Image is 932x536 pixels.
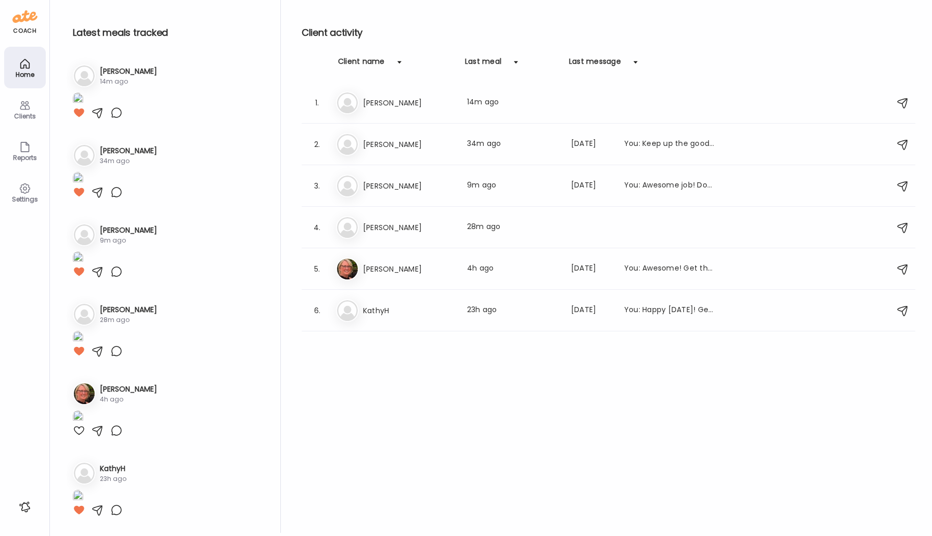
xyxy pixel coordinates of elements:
[467,304,559,317] div: 23h ago
[363,138,455,151] h3: [PERSON_NAME]
[74,65,95,86] img: bg-avatar-default.svg
[74,383,95,404] img: avatars%2FahVa21GNcOZO3PHXEF6GyZFFpym1
[6,154,44,161] div: Reports
[100,395,157,404] div: 4h ago
[363,263,455,275] h3: [PERSON_NAME]
[363,97,455,109] h3: [PERSON_NAME]
[467,263,559,275] div: 4h ago
[12,8,37,25] img: ate
[100,145,157,156] h3: [PERSON_NAME]
[311,304,323,317] div: 6.
[74,463,95,484] img: bg-avatar-default.svg
[363,221,455,234] h3: [PERSON_NAME]
[571,138,612,151] div: [DATE]
[13,26,36,35] div: coach
[302,25,915,41] h2: Client activity
[74,304,95,325] img: bg-avatar-default.svg
[571,263,612,275] div: [DATE]
[624,138,716,151] div: You: Keep up the good work! Get that food in!
[73,251,83,265] img: images%2FCVHIpVfqQGSvEEy3eBAt9lLqbdp1%2F6nDo0UOhgOGDtOgq8fcV%2FkyMPuFECX3hon9hhIBEX_1080
[311,138,323,151] div: 2.
[337,134,358,155] img: bg-avatar-default.svg
[73,331,83,345] img: images%2FMmnsg9FMMIdfUg6NitmvFa1XKOJ3%2Fmu9W4WdLJhq3tEYXMc1N%2FI1ys4gYzJkKAQ1P5uEwM_1080
[624,263,716,275] div: You: Awesome! Get that sleep in for [DATE] and [DATE], you're doing great!
[100,77,157,86] div: 14m ago
[311,97,323,109] div: 1.
[624,304,716,317] div: You: Happy [DATE]! Get that food/water/sleep in from the past few days [DATE]! Enjoy your weekend!
[73,172,83,186] img: images%2FTWbYycbN6VXame8qbTiqIxs9Hvy2%2FNqrjnbo0gY5We124uTnb%2F4Z8ZnmvkU8Odl0u7suti_1080
[100,384,157,395] h3: [PERSON_NAME]
[100,304,157,315] h3: [PERSON_NAME]
[363,180,455,192] h3: [PERSON_NAME]
[363,304,455,317] h3: KathyH
[100,236,157,245] div: 9m ago
[337,176,358,196] img: bg-avatar-default.svg
[467,97,559,109] div: 14m ago
[73,25,264,41] h2: Latest meals tracked
[569,56,621,73] div: Last message
[338,56,385,73] div: Client name
[467,180,559,192] div: 9m ago
[100,474,126,484] div: 23h ago
[6,71,44,78] div: Home
[74,224,95,245] img: bg-avatar-default.svg
[100,225,157,236] h3: [PERSON_NAME]
[465,56,501,73] div: Last meal
[467,138,559,151] div: 34m ago
[311,180,323,192] div: 3.
[311,221,323,234] div: 4.
[73,92,83,106] img: images%2FZ3DZsm46RFSj8cBEpbhayiVxPSD3%2FYRQmRBn8OcHMoZ4b3dZd%2Fhl0aiWtfPpEzziCDjSny_1080
[337,300,358,321] img: bg-avatar-default.svg
[311,263,323,275] div: 5.
[467,221,559,234] div: 28m ago
[100,463,126,474] h3: KathyH
[624,180,716,192] div: You: Awesome job! Don't forget to add in sleep and water intake! Keep up the good work!
[6,113,44,119] div: Clients
[100,315,157,325] div: 28m ago
[337,259,358,279] img: avatars%2FahVa21GNcOZO3PHXEF6GyZFFpym1
[337,92,358,113] img: bg-avatar-default.svg
[73,490,83,504] img: images%2FMTny8fGZ1zOH0uuf6Y6gitpLC3h1%2F1MYCETwD8Ji9c31IBFXW%2FlmH9r1Bs0SnH7id0srfp_1080
[6,196,44,203] div: Settings
[74,145,95,166] img: bg-avatar-default.svg
[571,304,612,317] div: [DATE]
[571,180,612,192] div: [DATE]
[100,66,157,77] h3: [PERSON_NAME]
[337,217,358,238] img: bg-avatar-default.svg
[100,156,157,166] div: 34m ago
[73,410,83,424] img: images%2FahVa21GNcOZO3PHXEF6GyZFFpym1%2F6ACew6FSdtBStaH8o5x1%2FIRMPo8GnnKUTdvYhsFSe_1080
